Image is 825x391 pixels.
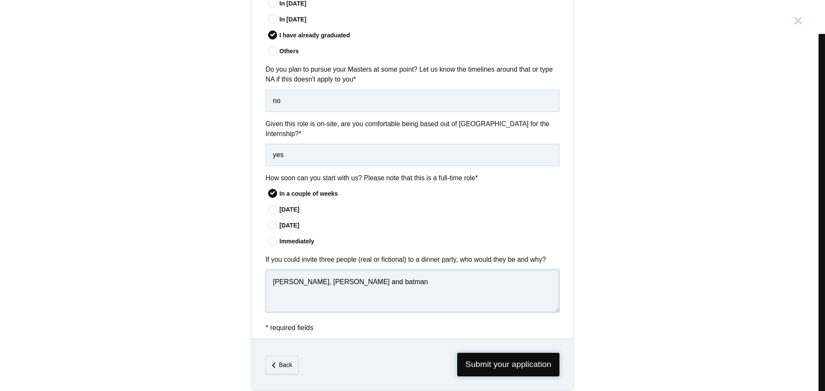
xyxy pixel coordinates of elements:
label: How soon can you start with us? Please note that this is a full-time role [266,173,559,183]
label: If you could invite three people (real or fictional) to a dinner party, who would they be and why? [266,255,559,264]
label: Do you plan to pursue your Masters at some point? Let us know the timelines around that or type N... [266,64,559,85]
div: [DATE] [279,205,559,214]
div: Immediately [279,237,559,246]
div: I have already graduated [279,31,559,40]
div: In [DATE] [279,15,559,24]
span: Submit your application [457,353,559,376]
span: * required fields [266,324,313,331]
div: In a couple of weeks [279,189,559,198]
em: Back [279,361,292,368]
div: Others [279,47,559,56]
div: [DATE] [279,221,559,230]
label: Given this role is on-site, are you comfortable being based out of [GEOGRAPHIC_DATA] for the Inte... [266,119,559,139]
